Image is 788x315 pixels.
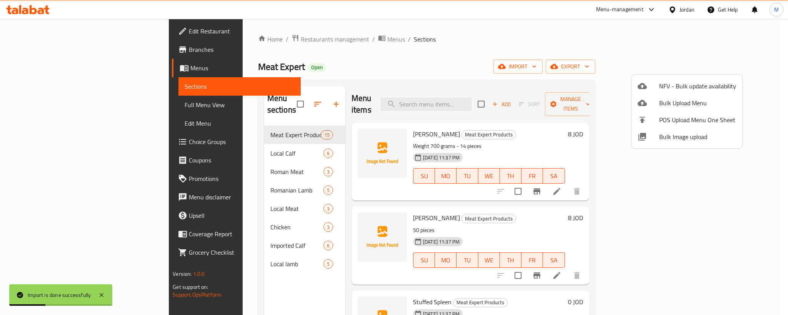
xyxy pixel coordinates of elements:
span: NFV - Bulk update availability [659,81,736,91]
span: POS Upload Menu One Sheet [659,115,736,124]
li: POS Upload Menu One Sheet [631,111,742,128]
span: Bulk Upload Menu [659,98,736,108]
li: Upload bulk menu [631,94,742,111]
li: NFV - Bulk update availability [631,78,742,94]
span: Bulk Image upload [659,132,736,141]
div: Import is done successfully [28,291,91,299]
